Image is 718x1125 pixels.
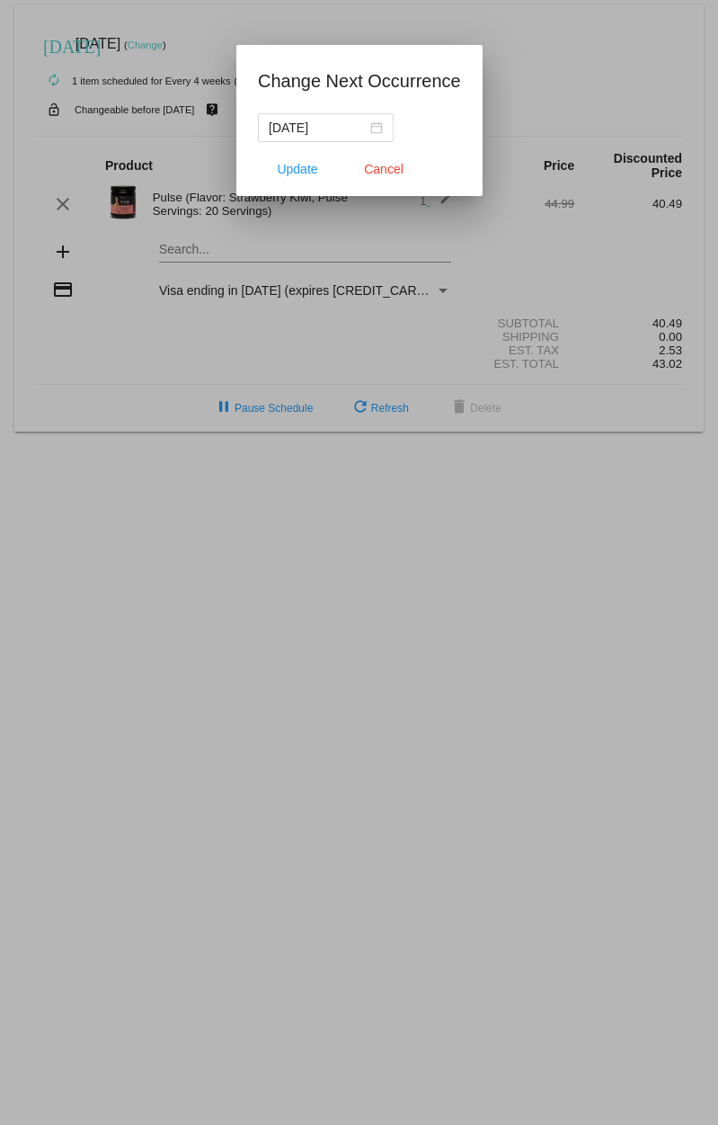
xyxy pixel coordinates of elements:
[258,153,337,185] button: Update
[258,67,461,95] h1: Change Next Occurrence
[269,118,367,138] input: Select date
[364,162,403,176] span: Cancel
[344,153,423,185] button: Close dialog
[277,162,317,176] span: Update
